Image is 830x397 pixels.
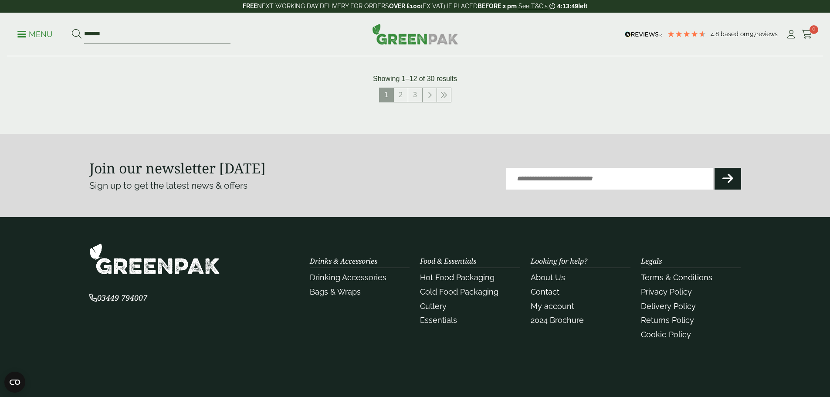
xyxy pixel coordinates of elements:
[408,88,422,102] a: 3
[518,3,548,10] a: See T&C's
[89,243,220,275] img: GreenPak Supplies
[641,316,694,325] a: Returns Policy
[641,273,712,282] a: Terms & Conditions
[756,31,778,37] span: reviews
[578,3,587,10] span: left
[4,372,25,393] button: Open CMP widget
[379,88,393,102] span: 1
[310,273,386,282] a: Drinking Accessories
[641,302,696,311] a: Delivery Policy
[89,292,147,303] span: 03449 794007
[420,273,495,282] a: Hot Food Packaging
[389,3,421,10] strong: OVER £100
[373,74,457,84] p: Showing 1–12 of 30 results
[372,24,458,44] img: GreenPak Supplies
[420,316,457,325] a: Essentials
[17,29,53,38] a: Menu
[310,287,361,296] a: Bags & Wraps
[721,31,747,37] span: Based on
[531,287,559,296] a: Contact
[89,179,383,193] p: Sign up to get the latest news & offers
[802,28,813,41] a: 0
[394,88,408,102] a: 2
[711,31,721,37] span: 4.8
[420,302,447,311] a: Cutlery
[667,30,706,38] div: 4.79 Stars
[557,3,578,10] span: 4:13:49
[243,3,257,10] strong: FREE
[802,30,813,39] i: Cart
[17,29,53,40] p: Menu
[89,159,266,177] strong: Join our newsletter [DATE]
[641,287,692,296] a: Privacy Policy
[531,273,565,282] a: About Us
[531,316,584,325] a: 2024 Brochure
[89,294,147,302] a: 03449 794007
[420,287,498,296] a: Cold Food Packaging
[478,3,517,10] strong: BEFORE 2 pm
[810,25,818,34] span: 0
[747,31,756,37] span: 197
[786,30,796,39] i: My Account
[531,302,574,311] a: My account
[625,31,663,37] img: REVIEWS.io
[641,330,691,339] a: Cookie Policy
